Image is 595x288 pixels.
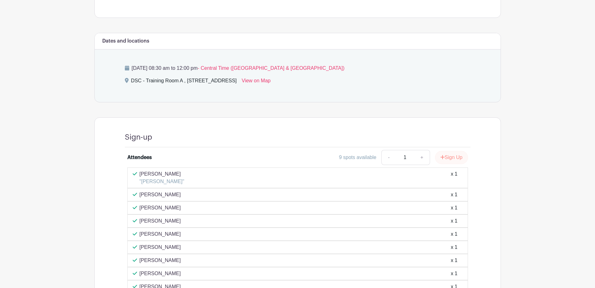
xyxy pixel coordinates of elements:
[140,217,181,225] p: [PERSON_NAME]
[127,154,152,161] div: Attendees
[435,151,468,164] button: Sign Up
[140,257,181,264] p: [PERSON_NAME]
[140,244,181,251] p: [PERSON_NAME]
[198,65,344,71] span: - Central Time ([GEOGRAPHIC_DATA] & [GEOGRAPHIC_DATA])
[140,204,181,212] p: [PERSON_NAME]
[102,38,149,44] h6: Dates and locations
[451,257,457,264] div: x 1
[451,270,457,277] div: x 1
[451,170,457,185] div: x 1
[242,77,271,87] a: View on Map
[125,64,470,72] p: [DATE] 08:30 am to 12:00 pm
[140,178,184,185] p: "[PERSON_NAME]"
[451,230,457,238] div: x 1
[140,191,181,198] p: [PERSON_NAME]
[451,244,457,251] div: x 1
[140,230,181,238] p: [PERSON_NAME]
[451,217,457,225] div: x 1
[140,270,181,277] p: [PERSON_NAME]
[381,150,396,165] a: -
[339,154,376,161] div: 9 spots available
[140,170,184,178] p: [PERSON_NAME]
[414,150,430,165] a: +
[125,133,152,142] h4: Sign-up
[451,204,457,212] div: x 1
[451,191,457,198] div: x 1
[131,77,237,87] div: DSC - Training Room A , [STREET_ADDRESS]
